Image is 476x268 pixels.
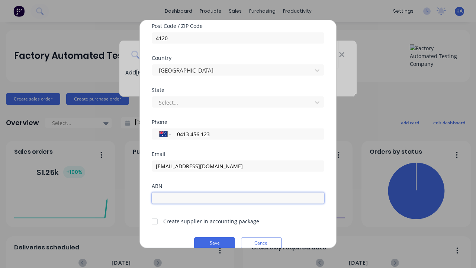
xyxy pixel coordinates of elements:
div: Country [152,55,324,61]
button: Save [194,237,235,249]
div: Create supplier in accounting package [163,217,259,225]
div: Email [152,151,324,157]
div: State [152,87,324,93]
div: Phone [152,119,324,125]
button: Cancel [241,237,282,249]
div: ABN [152,184,324,189]
div: Post Code / ZIP Code [152,23,324,29]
